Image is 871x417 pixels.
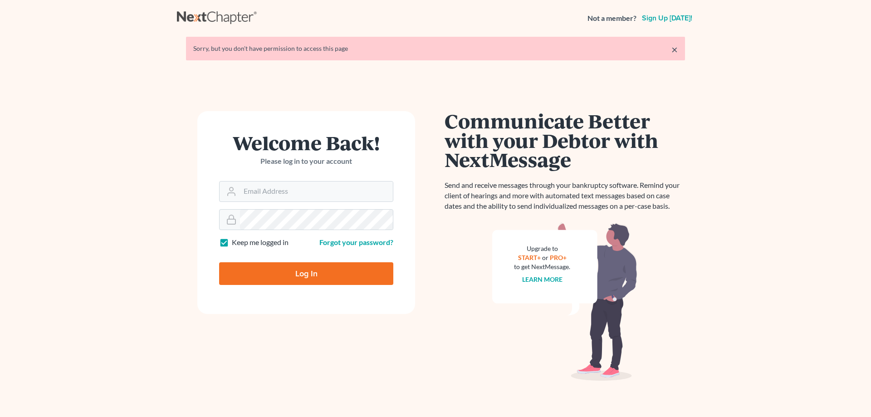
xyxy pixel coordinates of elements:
h1: Welcome Back! [219,133,393,152]
span: or [542,254,548,261]
a: Sign up [DATE]! [640,15,694,22]
a: × [671,44,678,55]
div: to get NextMessage. [514,262,570,271]
p: Please log in to your account [219,156,393,167]
strong: Not a member? [587,13,636,24]
a: Learn more [522,275,563,283]
input: Log In [219,262,393,285]
a: PRO+ [550,254,567,261]
p: Send and receive messages through your bankruptcy software. Remind your client of hearings and mo... [445,180,685,211]
a: START+ [518,254,541,261]
a: Forgot your password? [319,238,393,246]
label: Keep me logged in [232,237,289,248]
h1: Communicate Better with your Debtor with NextMessage [445,111,685,169]
div: Upgrade to [514,244,570,253]
input: Email Address [240,182,393,201]
img: nextmessage_bg-59042aed3d76b12b5cd301f8e5b87938c9018125f34e5fa2b7a6b67550977c72.svg [492,222,637,381]
div: Sorry, but you don't have permission to access this page [193,44,678,53]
